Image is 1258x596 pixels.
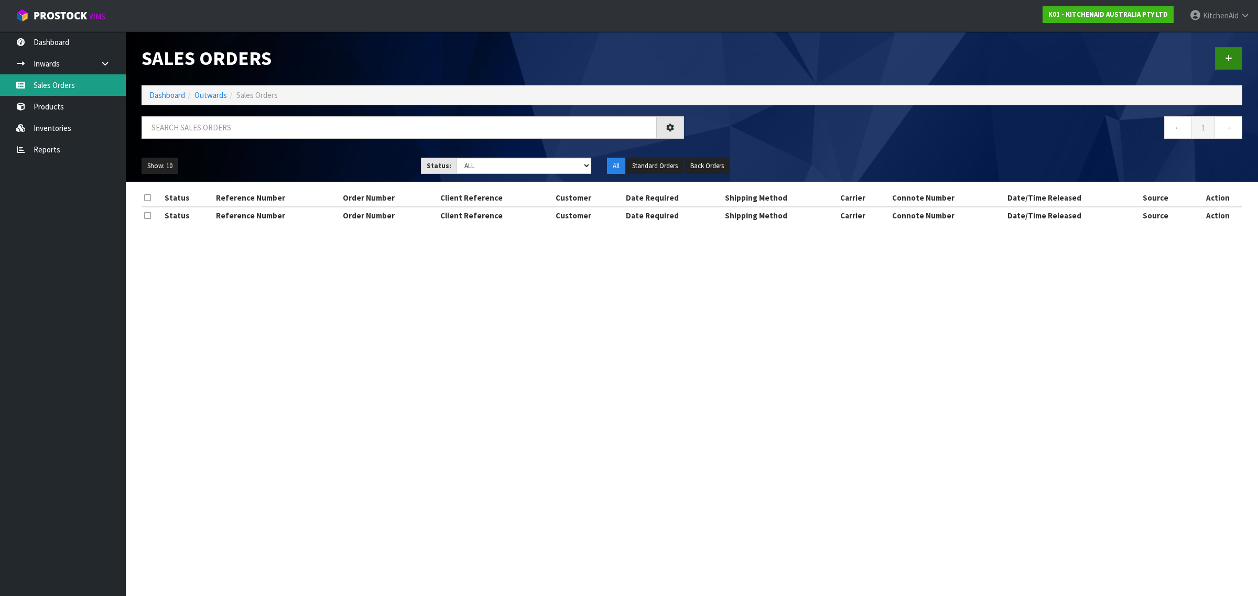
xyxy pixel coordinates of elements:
button: Show: 10 [142,158,178,174]
th: Action [1193,190,1242,206]
button: Standard Orders [626,158,684,174]
th: Order Number [340,190,438,206]
a: ← [1164,116,1192,139]
th: Client Reference [438,190,553,206]
nav: Page navigation [700,116,1242,142]
span: ProStock [34,9,87,23]
strong: Status: [427,161,451,170]
small: WMS [89,12,105,21]
th: Carrier [838,190,890,206]
th: Connote Number [890,207,1005,224]
th: Date Required [623,207,723,224]
a: 1 [1191,116,1215,139]
th: Connote Number [890,190,1005,206]
th: Source [1140,190,1193,206]
th: Order Number [340,207,438,224]
a: → [1214,116,1242,139]
th: Customer [553,207,623,224]
th: Shipping Method [722,207,838,224]
th: Status [162,207,213,224]
th: Date/Time Released [1005,190,1140,206]
th: Date/Time Released [1005,207,1140,224]
img: cube-alt.png [16,9,29,22]
th: Shipping Method [722,190,838,206]
strong: K01 - KITCHENAID AUSTRALIA PTY LTD [1048,10,1168,19]
th: Action [1193,207,1242,224]
th: Reference Number [213,207,340,224]
th: Client Reference [438,207,553,224]
th: Carrier [838,207,890,224]
th: Status [162,190,213,206]
th: Date Required [623,190,723,206]
span: KitchenAid [1203,10,1239,20]
span: Sales Orders [236,90,278,100]
th: Reference Number [213,190,340,206]
button: Back Orders [685,158,730,174]
th: Customer [553,190,623,206]
a: Outwards [194,90,227,100]
input: Search sales orders [142,116,657,139]
button: All [607,158,625,174]
a: Dashboard [149,90,185,100]
h1: Sales Orders [142,47,684,69]
th: Source [1140,207,1193,224]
